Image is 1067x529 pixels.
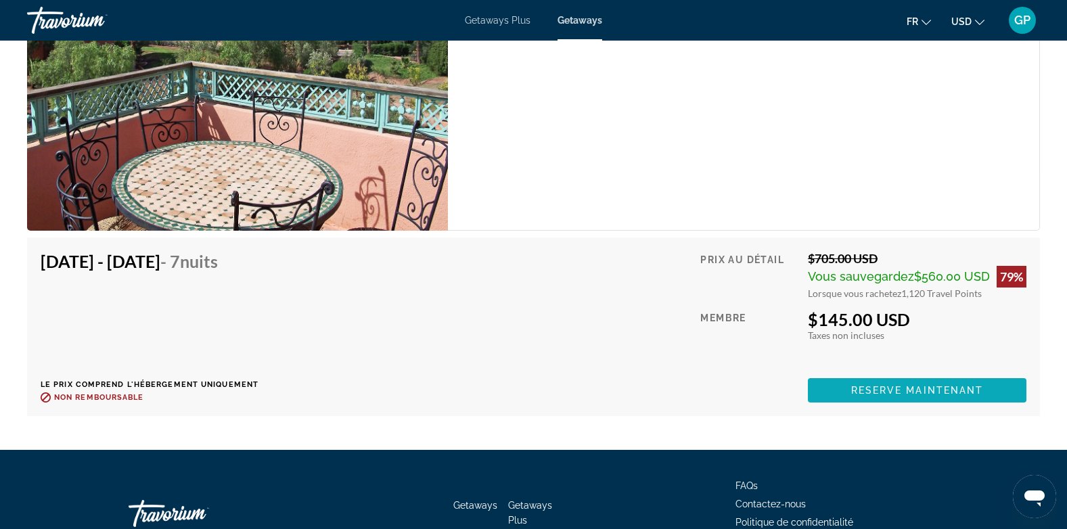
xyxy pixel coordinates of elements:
a: Getaways [558,15,602,26]
span: 1,120 Travel Points [901,287,982,299]
div: Prix au détail [700,251,798,299]
div: $705.00 USD [808,251,1026,266]
button: Change currency [951,11,984,31]
button: Reserve maintenant [808,378,1026,402]
span: Taxes non incluses [808,329,884,341]
span: Vous sauvegardez [808,269,914,283]
a: Politique de confidentialité [735,517,853,528]
a: Getaways Plus [465,15,530,26]
h4: [DATE] - [DATE] [41,251,248,271]
div: Membre [700,309,798,368]
button: User Menu [1005,6,1040,34]
div: 79% [997,266,1026,287]
span: Lorsque vous rachetez [808,287,901,299]
span: Non remboursable [54,393,144,402]
span: Reserve maintenant [851,385,984,396]
p: Le prix comprend l'hébergement uniquement [41,380,258,389]
a: FAQs [735,480,758,491]
span: fr [907,16,918,27]
a: Getaways Plus [508,500,552,526]
a: Travorium [27,3,162,38]
span: nuits [180,251,218,271]
a: Getaways [453,500,497,511]
span: GP [1014,14,1030,27]
span: $560.00 USD [914,269,990,283]
div: $145.00 USD [808,309,1026,329]
span: USD [951,16,972,27]
span: - 7 [160,251,218,271]
a: Contactez-nous [735,499,806,509]
iframe: Bouton de lancement de la fenêtre de messagerie [1013,475,1056,518]
button: Change language [907,11,931,31]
